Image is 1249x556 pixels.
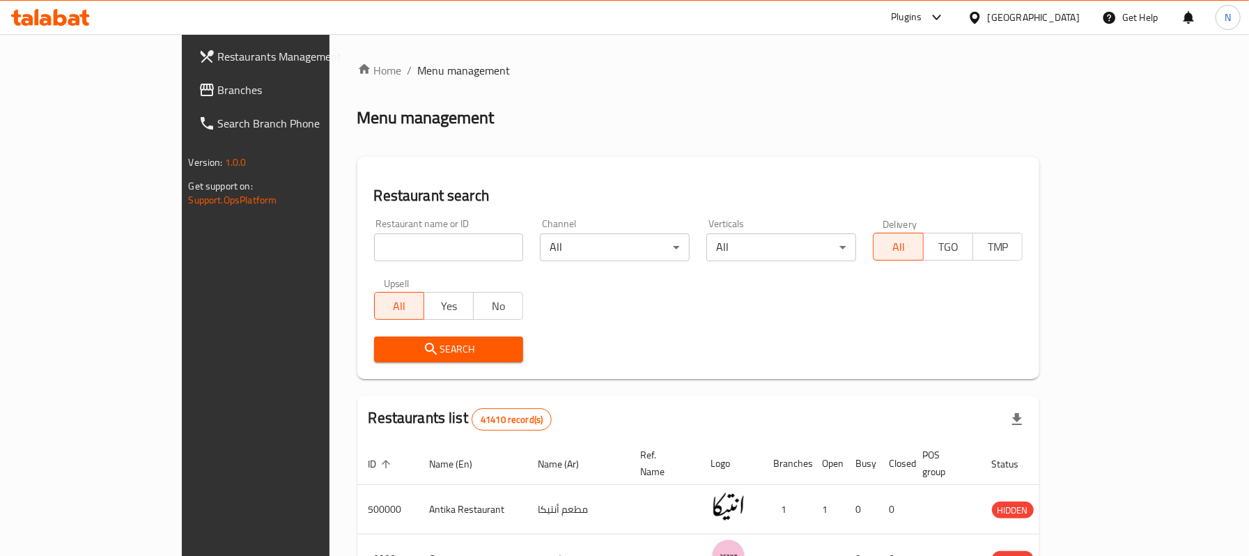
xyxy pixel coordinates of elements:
[369,408,552,431] h2: Restaurants list
[711,489,746,524] img: Antika Restaurant
[878,485,912,534] td: 0
[430,456,491,472] span: Name (En)
[472,413,551,426] span: 41410 record(s)
[218,115,379,132] span: Search Branch Phone
[988,10,1080,25] div: [GEOGRAPHIC_DATA]
[879,237,917,257] span: All
[369,456,395,472] span: ID
[384,278,410,288] label: Upsell
[812,485,845,534] td: 1
[845,442,878,485] th: Busy
[706,233,856,261] div: All
[225,153,247,171] span: 1.0.0
[187,40,390,73] a: Restaurants Management
[374,292,424,320] button: All
[374,337,524,362] button: Search
[923,447,964,480] span: POS group
[812,442,845,485] th: Open
[540,233,690,261] div: All
[479,296,518,316] span: No
[979,237,1017,257] span: TMP
[923,233,973,261] button: TGO
[473,292,523,320] button: No
[357,62,1040,79] nav: breadcrumb
[929,237,968,257] span: TGO
[878,442,912,485] th: Closed
[418,62,511,79] span: Menu management
[374,185,1023,206] h2: Restaurant search
[374,233,524,261] input: Search for restaurant name or ID..
[538,456,598,472] span: Name (Ar)
[883,219,917,229] label: Delivery
[218,82,379,98] span: Branches
[845,485,878,534] td: 0
[891,9,922,26] div: Plugins
[408,62,412,79] li: /
[700,442,763,485] th: Logo
[385,341,513,358] span: Search
[187,73,390,107] a: Branches
[187,107,390,140] a: Search Branch Phone
[972,233,1023,261] button: TMP
[641,447,683,480] span: Ref. Name
[472,408,552,431] div: Total records count
[189,177,253,195] span: Get support on:
[992,456,1037,472] span: Status
[527,485,630,534] td: مطعم أنتيكا
[218,48,379,65] span: Restaurants Management
[189,191,277,209] a: Support.OpsPlatform
[380,296,419,316] span: All
[873,233,923,261] button: All
[763,442,812,485] th: Branches
[763,485,812,534] td: 1
[189,153,223,171] span: Version:
[357,107,495,129] h2: Menu management
[430,296,468,316] span: Yes
[419,485,527,534] td: Antika Restaurant
[1225,10,1231,25] span: N
[992,502,1034,518] span: HIDDEN
[424,292,474,320] button: Yes
[1000,403,1034,436] div: Export file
